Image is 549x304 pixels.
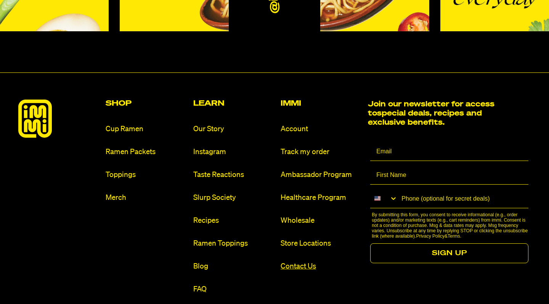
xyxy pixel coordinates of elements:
[281,147,362,157] a: Track my order
[193,284,274,294] a: FAQ
[448,233,460,239] a: Terms
[106,124,187,134] a: Cup Ramen
[193,261,274,272] a: Blog
[281,170,362,180] a: Ambassador Program
[281,216,362,226] a: Wholesale
[281,261,362,272] a: Contact Us
[106,100,187,107] h2: Shop
[374,195,380,201] img: United States
[193,100,274,107] h2: Learn
[416,233,445,239] a: Privacy Policy
[281,100,362,107] h2: Immi
[4,256,48,300] iframe: Marketing Popup
[106,170,187,180] a: Toppings
[18,100,52,138] img: immieats
[193,170,274,180] a: Taste Reactions
[368,100,499,127] h2: Join our newsletter for access to special deals, recipes and exclusive benefits.
[398,189,528,208] input: Phone (optional for secret deals)
[193,147,274,157] a: Instagram
[281,238,362,249] a: Store Locations
[193,124,274,134] a: Our Story
[281,124,362,134] a: Account
[106,147,187,157] a: Ramen Packets
[193,193,274,203] a: Slurp Society
[372,212,531,239] p: By submitting this form, you consent to receive informational (e.g., order updates) and/or market...
[370,243,528,263] button: SIGN UP
[106,193,187,203] a: Merch
[370,189,398,207] button: Search Countries
[281,193,362,203] a: Healthcare Program
[370,142,528,161] input: Email
[370,166,528,185] input: First Name
[193,238,274,249] a: Ramen Toppings
[193,216,274,226] a: Recipes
